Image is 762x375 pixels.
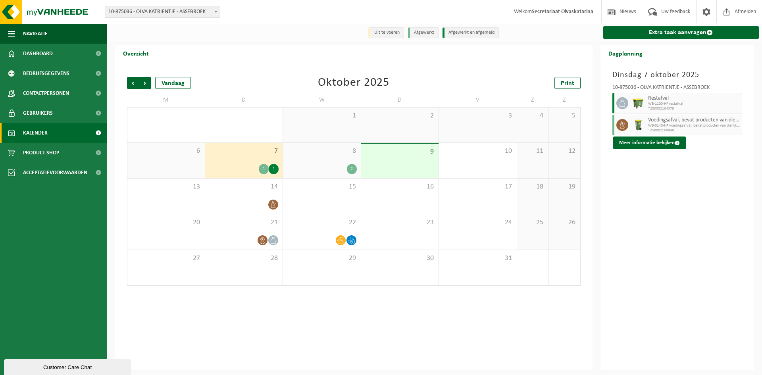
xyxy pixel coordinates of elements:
span: 30 [365,254,435,263]
span: 10-875036 - OLVA KATRIENTJE - ASSEBROEK [105,6,220,18]
button: Meer informatie bekijken [613,137,686,149]
a: Print [554,77,581,89]
span: 19 [552,183,576,191]
div: 1 [269,164,279,174]
span: 10 [443,147,513,156]
span: 8 [287,147,357,156]
a: Extra taak aanvragen [603,26,759,39]
span: Volgende [139,77,151,89]
li: Afgewerkt [408,27,439,38]
span: Bedrijfsgegevens [23,63,69,83]
span: 16 [365,183,435,191]
span: 3 [443,112,513,120]
strong: Secretariaat Olvaskatarina [532,9,593,15]
span: 1 [287,112,357,120]
td: V [439,93,517,107]
span: Acceptatievoorwaarden [23,163,87,183]
span: Navigatie [23,24,48,44]
span: WB-0140-HP voedingsafval, bevat producten van dierlijke oors [648,123,740,128]
span: 11 [521,147,545,156]
span: 15 [287,183,357,191]
span: 14 [209,183,279,191]
span: 9 [365,148,435,156]
div: 1 [259,164,269,174]
span: 18 [521,183,545,191]
span: Restafval [648,95,740,102]
span: 29 [287,254,357,263]
span: T250002160848 [648,128,740,133]
li: Uit te voeren [368,27,404,38]
td: D [205,93,283,107]
span: 2 [365,112,435,120]
h3: Dinsdag 7 oktober 2025 [612,69,743,81]
span: 13 [131,183,201,191]
span: 6 [131,147,201,156]
span: Voedingsafval, bevat producten van dierlijke oorsprong, onverpakt, categorie 3 [648,117,740,123]
span: Vorige [127,77,139,89]
div: 10-875036 - OLVA KATRIENTJE - ASSEBROEK [612,85,743,93]
span: 26 [552,218,576,227]
span: Contactpersonen [23,83,69,103]
div: 2 [347,164,357,174]
td: M [127,93,205,107]
iframe: chat widget [4,358,133,375]
td: Z [517,93,549,107]
span: 22 [287,218,357,227]
span: 31 [443,254,513,263]
span: 17 [443,183,513,191]
span: 5 [552,112,576,120]
span: 27 [131,254,201,263]
span: Product Shop [23,143,59,163]
span: 7 [209,147,279,156]
span: 28 [209,254,279,263]
span: 23 [365,218,435,227]
span: Kalender [23,123,48,143]
h2: Overzicht [115,45,157,61]
span: 12 [552,147,576,156]
div: Vandaag [155,77,191,89]
span: 4 [521,112,545,120]
td: Z [548,93,580,107]
span: 21 [209,218,279,227]
span: Dashboard [23,44,53,63]
span: T250002164378 [648,106,740,111]
td: D [361,93,439,107]
span: Gebruikers [23,103,53,123]
h2: Dagplanning [600,45,650,61]
span: 20 [131,218,201,227]
div: Oktober 2025 [318,77,389,89]
span: Print [561,80,574,87]
span: 25 [521,218,545,227]
span: WB-1100-HP restafval [648,102,740,106]
li: Afgewerkt en afgemeld [443,27,499,38]
span: 24 [443,218,513,227]
img: WB-0140-HPE-GN-50 [632,119,644,131]
span: 10-875036 - OLVA KATRIENTJE - ASSEBROEK [105,6,220,17]
td: W [283,93,361,107]
img: WB-1100-HPE-GN-50 [632,97,644,109]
